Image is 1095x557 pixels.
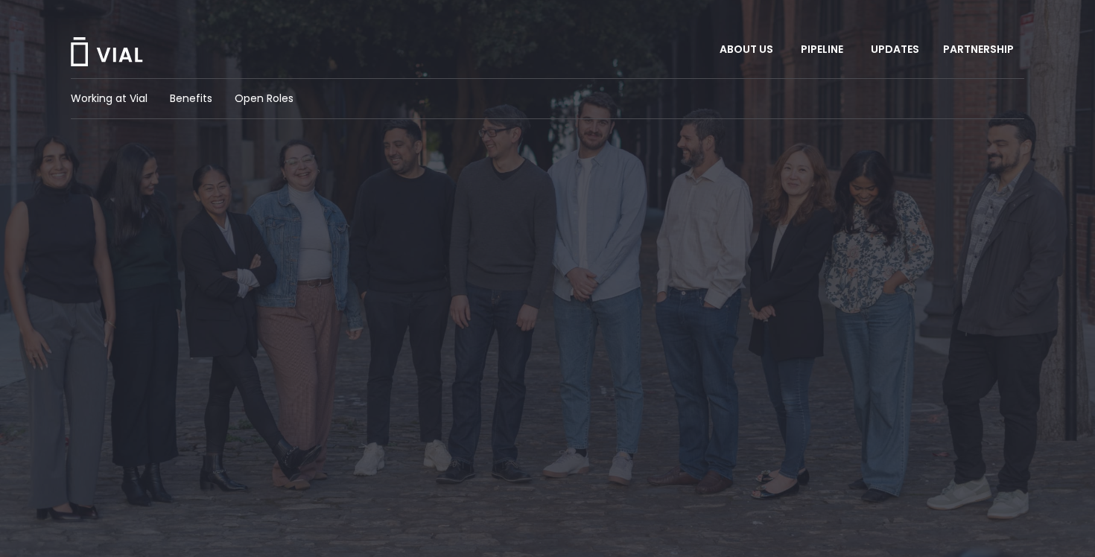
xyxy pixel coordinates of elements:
[69,37,144,66] img: Vial Logo
[859,37,930,63] a: UPDATES
[170,91,212,106] a: Benefits
[235,91,293,106] a: Open Roles
[71,91,147,106] a: Working at Vial
[931,37,1029,63] a: PARTNERSHIPMenu Toggle
[789,37,858,63] a: PIPELINEMenu Toggle
[708,37,788,63] a: ABOUT USMenu Toggle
